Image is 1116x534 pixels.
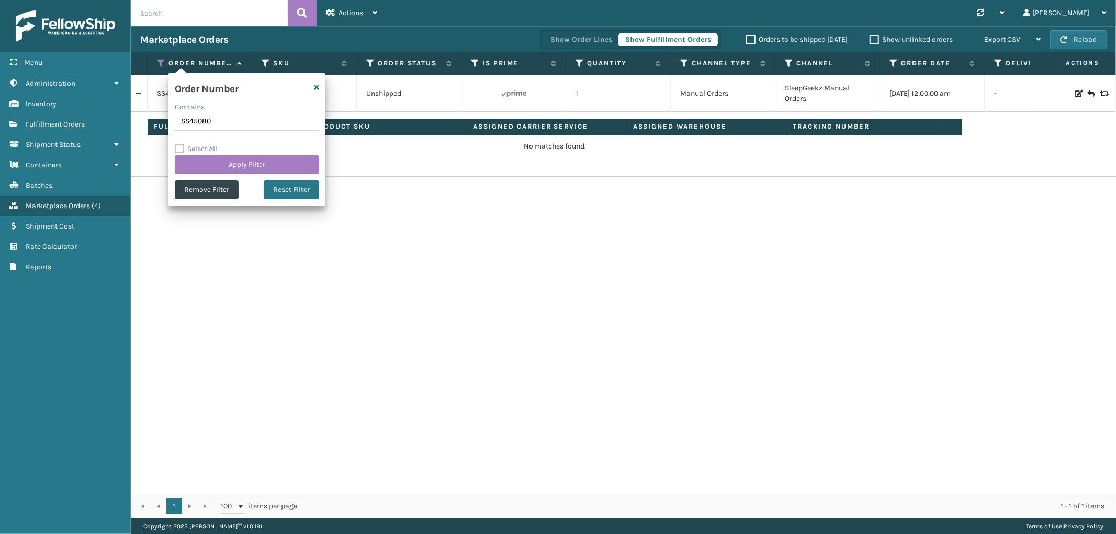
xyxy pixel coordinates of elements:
td: Manual Orders [671,75,775,112]
button: Remove Filter [175,180,239,199]
h3: Marketplace Orders [140,33,228,46]
label: Contains [175,101,205,112]
button: Reload [1050,30,1107,49]
button: Reset Filter [264,180,319,199]
a: SS45080 [157,88,187,99]
td: 1 [566,75,671,112]
span: Menu [24,58,42,67]
label: Is Prime [482,59,546,68]
div: 1 - 1 of 1 items [312,501,1104,512]
label: Show unlinked orders [870,35,953,44]
span: ( 4 ) [92,201,101,210]
p: No matches found. [490,141,621,152]
label: Orders to be shipped [DATE] [746,35,848,44]
label: Order Number [168,59,232,68]
button: Show Order Lines [544,33,619,46]
label: Fulfillment Order ID [154,122,300,131]
label: Deliver By Date [1006,59,1069,68]
label: SKU [273,59,336,68]
span: Export CSV [984,35,1020,44]
p: Copyright 2023 [PERSON_NAME]™ v 1.0.191 [143,518,262,534]
span: Rate Calculator [26,242,77,251]
button: Show Fulfillment Orders [618,33,718,46]
img: logo [16,10,115,42]
span: Shipment Cost [26,222,74,231]
h4: Order Number [175,79,238,95]
a: Privacy Policy [1064,522,1103,530]
td: - [985,75,1089,112]
label: Order Date [901,59,964,68]
label: Channel Type [692,59,755,68]
i: Create Return Label [1087,88,1094,99]
span: Shipment Status [26,140,81,149]
span: Fulfillment Orders [26,120,85,129]
span: Batches [26,181,52,190]
input: Type the text you wish to filter on [175,112,319,131]
span: Reports [26,263,51,271]
label: Tracking Number [793,122,939,131]
label: Channel [796,59,860,68]
span: Inventory [26,99,57,108]
span: Containers [26,161,62,169]
td: [DATE] 12:00:00 am [880,75,985,112]
label: Quantity [587,59,650,68]
td: SleepGeekz Manual Orders [775,75,880,112]
label: Assigned Carrier Service [473,122,619,131]
label: Product SKU [313,122,460,131]
span: Marketplace Orders [26,201,90,210]
span: Actions [1033,54,1106,72]
span: Actions [339,8,363,17]
span: Administration [26,79,75,88]
td: Unshipped [357,75,461,112]
span: 100 [221,501,236,512]
i: Edit [1075,90,1081,97]
label: Assigned Warehouse [633,122,780,131]
label: Order Status [378,59,441,68]
i: Replace [1100,90,1106,97]
span: items per page [221,498,297,514]
button: Apply Filter [175,155,319,174]
div: | [1026,518,1103,534]
a: Terms of Use [1026,522,1062,530]
a: 1 [166,498,182,514]
label: Select All [175,144,217,153]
